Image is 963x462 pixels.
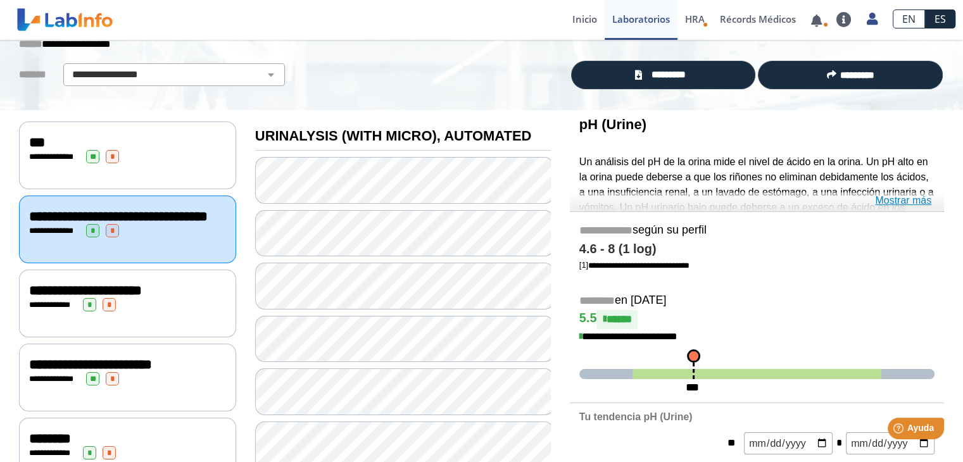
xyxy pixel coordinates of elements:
[579,294,935,308] h5: en [DATE]
[685,13,705,25] span: HRA
[579,154,935,246] p: Un análisis del pH de la orina mide el nivel de ácido en la orina. Un pH alto en la orina puede d...
[846,432,935,454] input: mm/dd/yyyy
[875,193,931,208] a: Mostrar más
[579,411,693,422] b: Tu tendencia pH (Urine)
[893,9,925,28] a: EN
[579,242,935,257] h4: 4.6 - 8 (1 log)
[850,413,949,448] iframe: Help widget launcher
[579,223,935,238] h5: según su perfil
[925,9,955,28] a: ES
[255,128,532,144] b: URINALYSIS (WITH MICRO), AUTOMATED
[579,310,935,329] h4: 5.5
[579,260,689,270] a: [1]
[744,432,833,454] input: mm/dd/yyyy
[579,116,646,132] b: pH (Urine)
